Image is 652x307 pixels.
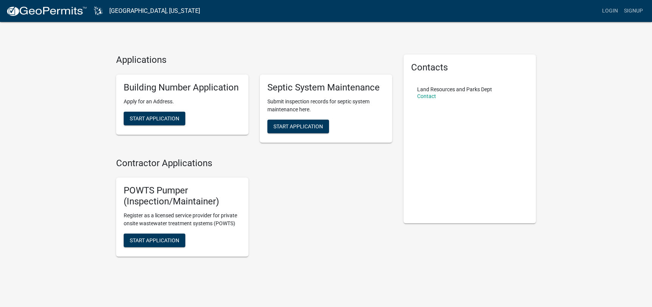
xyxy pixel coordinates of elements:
p: Land Resources and Parks Dept [417,87,492,92]
button: Start Application [124,112,185,125]
span: Start Application [130,237,179,243]
button: Start Application [124,234,185,247]
h5: POWTS Pumper (Inspection/Maintainer) [124,185,241,207]
wm-workflow-list-section: Applications [116,55,392,149]
p: Apply for an Address. [124,98,241,106]
h4: Contractor Applications [116,158,392,169]
h5: Contacts [411,62,528,73]
h4: Applications [116,55,392,65]
button: Start Application [267,120,329,133]
img: Dodge County, Wisconsin [93,6,103,16]
a: Login [599,4,621,18]
wm-workflow-list-section: Contractor Applications [116,158,392,263]
span: Start Application [130,115,179,121]
h5: Building Number Application [124,82,241,93]
a: Signup [621,4,646,18]
h5: Septic System Maintenance [267,82,385,93]
a: Contact [417,93,436,99]
a: [GEOGRAPHIC_DATA], [US_STATE] [109,5,200,17]
p: Submit inspection records for septic system maintenance here. [267,98,385,114]
span: Start Application [273,123,323,129]
p: Register as a licensed service provider for private onsite wastewater treatment systems (POWTS) [124,212,241,228]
